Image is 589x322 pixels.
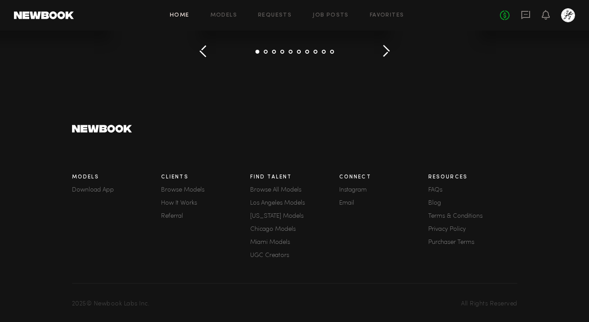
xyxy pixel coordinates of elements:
[72,301,150,307] span: 2025 © Newbook Labs Inc.
[428,213,517,219] a: Terms & Conditions
[161,213,250,219] a: Referral
[72,175,161,180] h3: Models
[461,301,517,307] span: All Rights Reserved
[250,226,339,233] a: Chicago Models
[210,13,237,18] a: Models
[250,200,339,206] a: Los Angeles Models
[428,240,517,246] a: Purchaser Terms
[250,175,339,180] h3: Find Talent
[339,187,428,193] a: Instagram
[250,187,339,193] a: Browse All Models
[170,13,189,18] a: Home
[339,175,428,180] h3: Connect
[161,187,250,193] a: Browse Models
[428,187,517,193] a: FAQs
[428,200,517,206] a: Blog
[428,226,517,233] a: Privacy Policy
[250,240,339,246] a: Miami Models
[258,13,292,18] a: Requests
[161,200,250,206] a: How It Works
[161,175,250,180] h3: Clients
[370,13,404,18] a: Favorites
[428,175,517,180] h3: Resources
[250,213,339,219] a: [US_STATE] Models
[250,253,339,259] a: UGC Creators
[339,200,428,206] a: Email
[313,13,349,18] a: Job Posts
[72,187,161,193] a: Download App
